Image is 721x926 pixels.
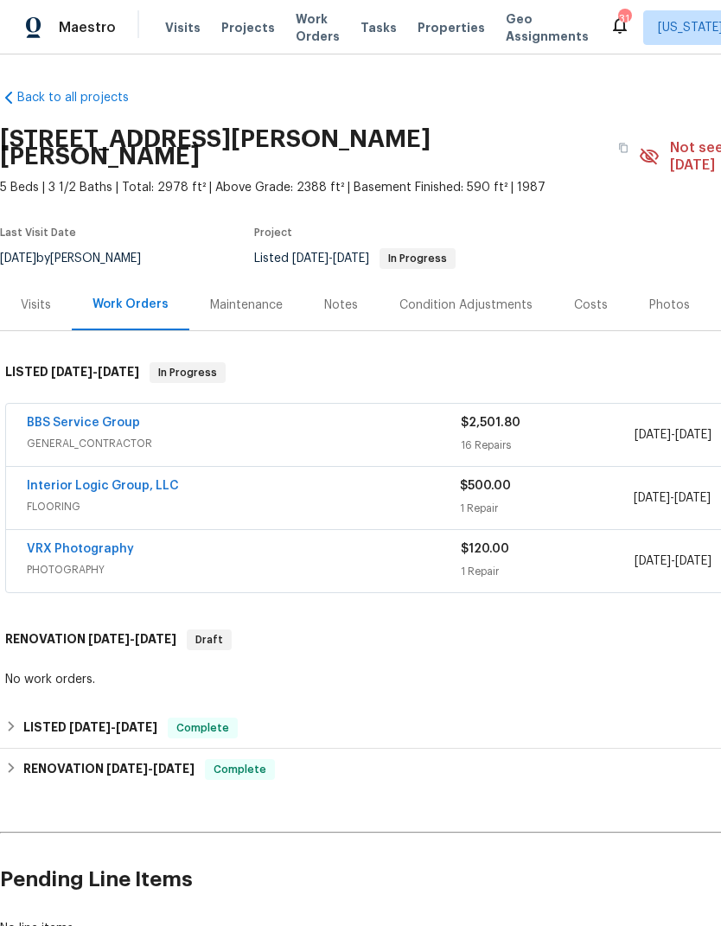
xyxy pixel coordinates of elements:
[460,480,511,492] span: $500.00
[98,366,139,378] span: [DATE]
[135,633,176,645] span: [DATE]
[675,555,711,567] span: [DATE]
[188,631,230,648] span: Draft
[461,563,635,580] div: 1 Repair
[27,498,460,515] span: FLOORING
[23,759,195,780] h6: RENOVATION
[169,719,236,737] span: Complete
[5,629,176,650] h6: RENOVATION
[292,252,329,265] span: [DATE]
[333,252,369,265] span: [DATE]
[106,763,148,775] span: [DATE]
[23,718,157,738] h6: LISTED
[461,417,520,429] span: $2,501.80
[418,19,485,36] span: Properties
[296,10,340,45] span: Work Orders
[221,19,275,36] span: Projects
[51,366,139,378] span: -
[618,10,630,28] div: 31
[608,132,639,163] button: Copy Address
[674,492,711,504] span: [DATE]
[635,555,671,567] span: [DATE]
[153,763,195,775] span: [DATE]
[461,543,509,555] span: $120.00
[399,297,533,314] div: Condition Adjustments
[151,364,224,381] span: In Progress
[360,22,397,34] span: Tasks
[27,435,461,452] span: GENERAL_CONTRACTOR
[254,227,292,238] span: Project
[634,492,670,504] span: [DATE]
[634,489,711,507] span: -
[88,633,130,645] span: [DATE]
[460,500,633,517] div: 1 Repair
[88,633,176,645] span: -
[635,426,711,444] span: -
[51,366,93,378] span: [DATE]
[461,437,635,454] div: 16 Repairs
[574,297,608,314] div: Costs
[69,721,157,733] span: -
[5,362,139,383] h6: LISTED
[27,561,461,578] span: PHOTOGRAPHY
[207,761,273,778] span: Complete
[27,480,179,492] a: Interior Logic Group, LLC
[381,253,454,264] span: In Progress
[93,296,169,313] div: Work Orders
[254,252,456,265] span: Listed
[21,297,51,314] div: Visits
[324,297,358,314] div: Notes
[27,543,134,555] a: VRX Photography
[69,721,111,733] span: [DATE]
[210,297,283,314] div: Maintenance
[106,763,195,775] span: -
[59,19,116,36] span: Maestro
[116,721,157,733] span: [DATE]
[292,252,369,265] span: -
[27,417,140,429] a: BBS Service Group
[649,297,690,314] div: Photos
[675,429,711,441] span: [DATE]
[635,429,671,441] span: [DATE]
[635,552,711,570] span: -
[165,19,201,36] span: Visits
[506,10,589,45] span: Geo Assignments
